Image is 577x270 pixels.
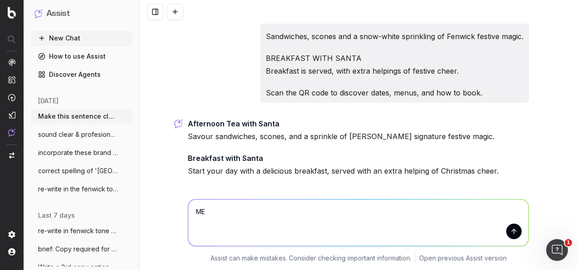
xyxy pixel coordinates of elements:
span: incorporate these brand names: [PERSON_NAME] [38,148,118,157]
p: Assist can make mistakes. Consider checking important information. [210,254,411,263]
img: Switch project [9,152,15,159]
img: Assist [34,9,43,18]
span: re-write in fenwick tone of voice: Subje [38,226,118,235]
p: Sandwiches, scones and a snow-white sprinkling of Fenwick festive magic. [266,30,523,43]
a: Discover Agents [31,67,132,82]
img: Botify logo [8,7,16,19]
img: Studio [8,111,15,119]
button: incorporate these brand names: [PERSON_NAME] [31,145,132,160]
p: Start your day with a delicious breakfast, served with an extra helping of Christmas cheer. [188,152,529,177]
span: last 7 days [38,211,75,220]
span: sound clear & profesional: Hi @[PERSON_NAME] [38,130,118,139]
span: Make this sentence clear: 'Make magical [38,112,118,121]
button: re-write in fenwick tone of voice: Subje [31,224,132,238]
h1: Assist [46,7,70,20]
p: Scan the QR code to discover dates, menus, and how to book. [266,86,523,99]
strong: Afternoon Tea with Santa [188,119,279,128]
img: Setting [8,231,15,238]
strong: Breakfast with Santa [188,154,263,163]
img: My account [8,248,15,255]
img: Analytics [8,59,15,66]
img: Intelligence [8,76,15,84]
button: re-write in the fenwick tone of voice: C [31,182,132,196]
button: brief: Copy required for A1 to go with Q [31,242,132,256]
a: How to use Assist [31,49,132,64]
span: brief: Copy required for A1 to go with Q [38,245,118,254]
p: BREAKFAST WITH SANTA Breakfast is served, with extra helpings of festive cheer. [266,52,523,77]
p: Savour sandwiches, scones, and a sprinkle of [PERSON_NAME] signature festive magic. [188,117,529,143]
a: Open previous Assist version [419,254,507,263]
button: Make this sentence clear: 'Make magical [31,109,132,124]
img: Assist [8,129,15,136]
textarea: ME [188,200,528,246]
iframe: Intercom live chat [546,239,568,261]
button: Assist [34,7,129,20]
span: [DATE] [38,96,59,105]
img: Botify assist logo [174,119,183,128]
button: correct spelling of '[GEOGRAPHIC_DATA]' [31,164,132,178]
span: re-write in the fenwick tone of voice: C [38,185,118,194]
img: Activation [8,94,15,101]
span: correct spelling of '[GEOGRAPHIC_DATA]' [38,166,118,175]
span: 1 [565,239,572,246]
button: sound clear & profesional: Hi @[PERSON_NAME] [31,127,132,142]
p: Scan the QR code to explore dates, menus, and booking details. [188,186,529,199]
button: New Chat [31,31,132,45]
